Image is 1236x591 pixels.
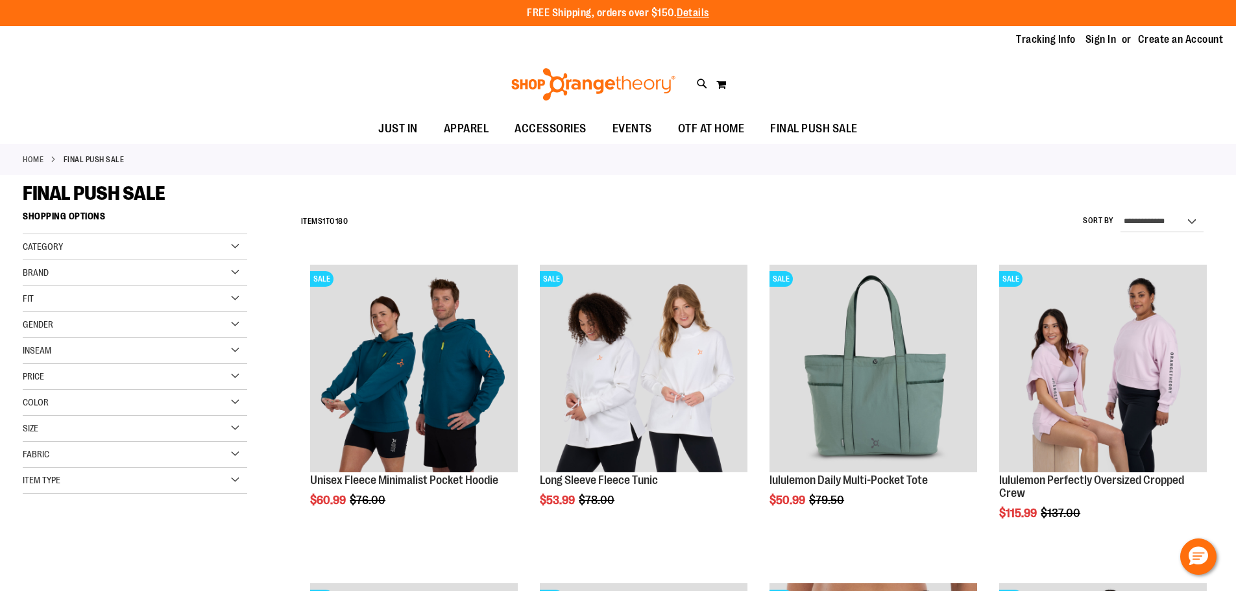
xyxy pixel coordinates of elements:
span: SALE [999,271,1023,287]
span: FINAL PUSH SALE [23,182,165,204]
a: Unisex Fleece Minimalist Pocket Hoodie [310,474,498,487]
a: Home [23,154,43,165]
button: Hello, have a question? Let’s chat. [1180,538,1217,575]
div: product [533,258,754,540]
span: SALE [310,271,333,287]
a: Details [677,7,709,19]
span: $115.99 [999,507,1039,520]
strong: Shopping Options [23,205,247,234]
span: Price [23,371,44,381]
span: $60.99 [310,494,348,507]
a: OTF AT HOME [665,114,758,144]
a: EVENTS [600,114,665,144]
img: lululemon Perfectly Oversized Cropped Crew [999,265,1207,472]
span: $53.99 [540,494,577,507]
span: ACCESSORIES [515,114,587,143]
span: EVENTS [612,114,652,143]
strong: FINAL PUSH SALE [64,154,125,165]
a: Create an Account [1138,32,1224,47]
a: Unisex Fleece Minimalist Pocket HoodieSALE [310,265,518,474]
a: Sign In [1085,32,1117,47]
span: Item Type [23,475,60,485]
span: $79.50 [809,494,846,507]
img: lululemon Daily Multi-Pocket Tote [769,265,977,472]
span: OTF AT HOME [678,114,745,143]
span: JUST IN [378,114,418,143]
a: lululemon Daily Multi-Pocket ToteSALE [769,265,977,474]
label: Sort By [1083,215,1114,226]
span: Gender [23,319,53,330]
a: ACCESSORIES [502,114,600,144]
a: Long Sleeve Fleece Tunic [540,474,658,487]
span: Fit [23,293,34,304]
span: Fabric [23,449,49,459]
div: product [763,258,984,540]
a: FINAL PUSH SALE [757,114,871,143]
span: Category [23,241,63,252]
img: Product image for Fleece Long Sleeve [540,265,747,472]
a: Tracking Info [1016,32,1076,47]
img: Unisex Fleece Minimalist Pocket Hoodie [310,265,518,472]
span: Brand [23,267,49,278]
span: FINAL PUSH SALE [770,114,858,143]
p: FREE Shipping, orders over $150. [527,6,709,21]
span: $50.99 [769,494,807,507]
span: $78.00 [579,494,616,507]
a: JUST IN [365,114,431,144]
span: $76.00 [350,494,387,507]
div: product [993,258,1213,552]
span: $137.00 [1041,507,1082,520]
span: 1 [322,217,326,226]
span: Size [23,423,38,433]
a: lululemon Perfectly Oversized Cropped CrewSALE [999,265,1207,474]
span: 180 [335,217,348,226]
h2: Items to [301,211,348,232]
span: SALE [540,271,563,287]
a: Product image for Fleece Long SleeveSALE [540,265,747,474]
div: product [304,258,524,540]
span: APPAREL [444,114,489,143]
span: Inseam [23,345,51,356]
img: Shop Orangetheory [509,68,677,101]
a: lululemon Daily Multi-Pocket Tote [769,474,928,487]
a: lululemon Perfectly Oversized Cropped Crew [999,474,1184,500]
span: SALE [769,271,793,287]
a: APPAREL [431,114,502,144]
span: Color [23,397,49,407]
